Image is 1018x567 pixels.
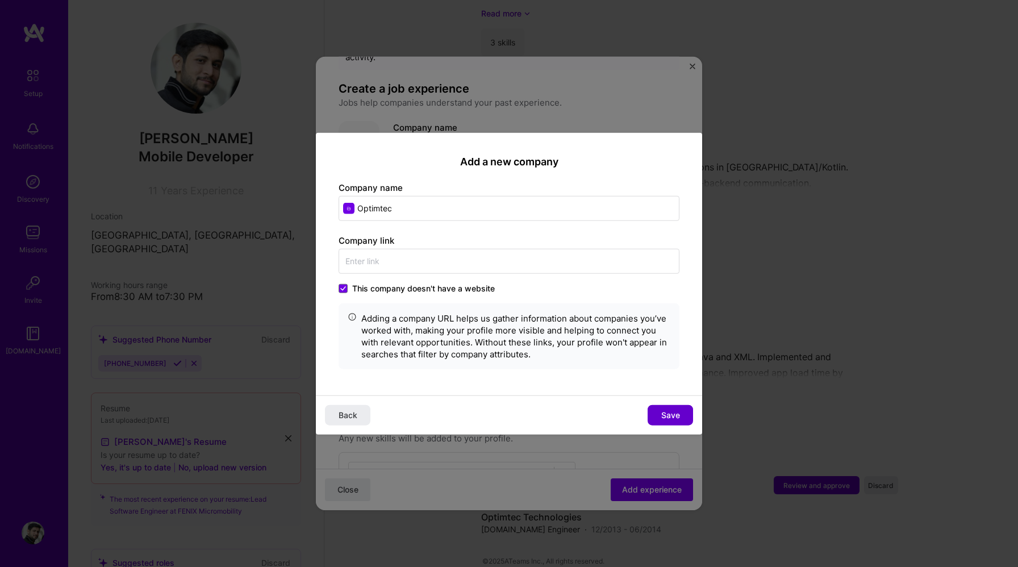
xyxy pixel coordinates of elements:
[339,248,679,273] input: Enter link
[339,195,679,220] input: Enter name
[648,405,693,425] button: Save
[325,405,370,425] button: Back
[339,409,357,420] span: Back
[339,235,394,245] label: Company link
[661,409,680,420] span: Save
[339,156,679,168] h2: Add a new company
[361,312,670,360] div: Adding a company URL helps us gather information about companies you’ve worked with, making your ...
[339,182,403,193] label: Company name
[352,282,495,294] span: This company doesn't have a website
